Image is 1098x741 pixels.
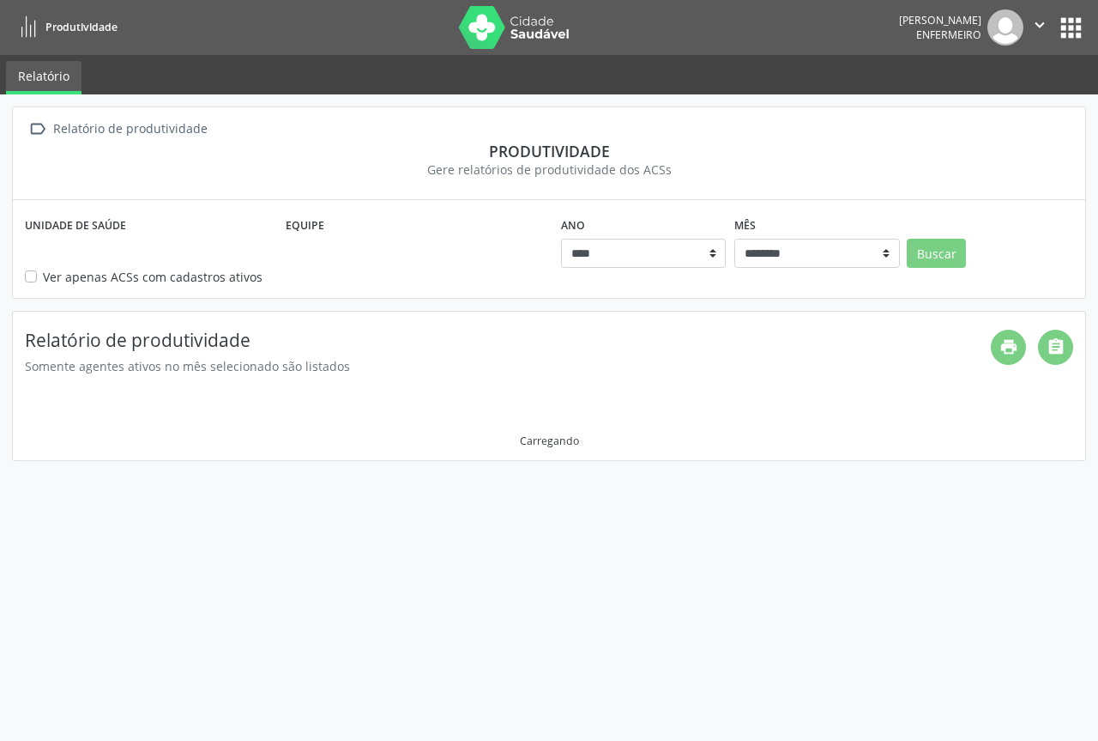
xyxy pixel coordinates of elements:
a: Relatório [6,61,81,94]
span: Produtividade [45,20,118,34]
div: Relatório de produtividade [50,117,210,142]
div: Somente agentes ativos no mês selecionado são listados [25,357,991,375]
img: img [987,9,1023,46]
label: Ano [561,212,585,239]
a:  Relatório de produtividade [25,117,210,142]
div: Carregando [520,434,579,448]
label: Equipe [286,212,324,239]
label: Unidade de saúde [25,212,126,239]
span: Enfermeiro [916,27,981,42]
i:  [25,117,50,142]
div: Produtividade [25,142,1073,161]
label: Ver apenas ACSs com cadastros ativos [43,268,262,286]
h4: Relatório de produtividade [25,330,991,351]
div: [PERSON_NAME] [899,13,981,27]
div: Gere relatórios de produtividade dos ACSs [25,161,1073,179]
i:  [1030,15,1049,34]
button: apps [1056,13,1086,43]
button: Buscar [907,239,966,268]
label: Mês [734,212,756,239]
a: Produtividade [12,13,118,41]
button:  [1023,9,1056,46]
